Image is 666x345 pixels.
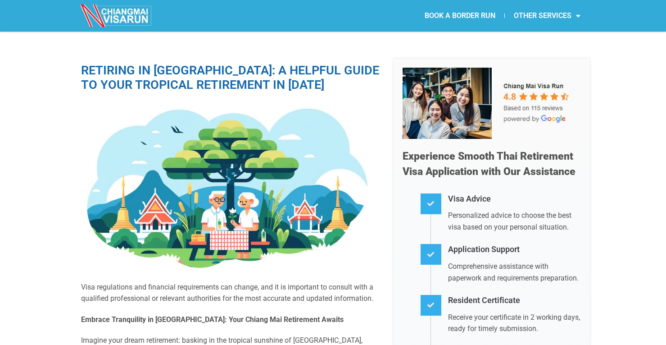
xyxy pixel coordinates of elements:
h1: Retiring in [GEOGRAPHIC_DATA]: A Helpful Guide to Your Tropical Retirement in [DATE] [81,63,380,92]
nav: Menu [333,5,589,26]
a: OTHER SERVICES [505,5,589,26]
h4: Resident Certificate [448,294,581,307]
p: Visa regulations and financial requirements can change, and it is important to consult with a qua... [81,281,380,304]
p: Comprehensive assistance with paperwork and requirements preparation. [448,261,581,284]
p: Personalized advice to choose the best visa based on your personal situation. [448,210,581,233]
h4: Application Support [448,243,581,256]
strong: Embrace Tranquility in [GEOGRAPHIC_DATA]: Your Chiang Mai Retirement Awaits [81,315,344,324]
a: BOOK A BORDER RUN [416,5,504,26]
span: Experience Smooth Thai Retirement Visa Application with Our Assistance [403,150,575,178]
h4: Visa Advice [448,193,581,206]
img: Our 5-star team [403,68,581,139]
p: Receive your certificate in 2 working days, ready for timely submission. [448,312,581,335]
